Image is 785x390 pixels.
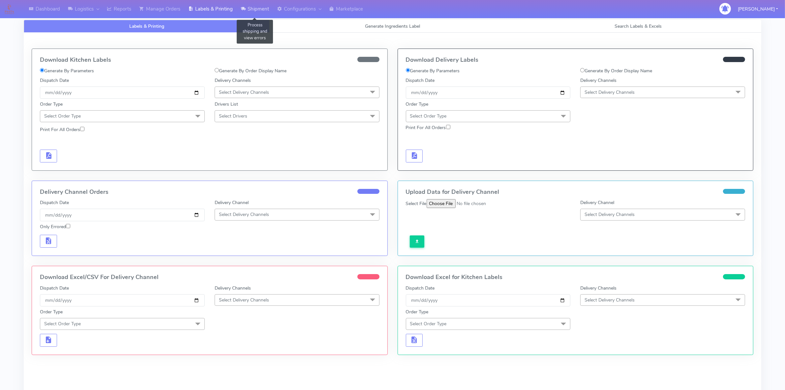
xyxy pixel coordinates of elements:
label: Delivery Channels [215,77,251,84]
input: Generate By Order Display Name [215,68,219,72]
label: Generate By Order Display Name [580,67,652,74]
label: Order Type [40,101,63,108]
input: Generate By Parameters [40,68,44,72]
label: Only Errored [40,223,70,230]
label: Select File [406,200,427,207]
span: Select Order Type [44,321,81,327]
span: Search Labels & Excels [615,23,662,29]
h4: Download Excel/CSV For Delivery Channel [40,274,379,281]
label: Drivers List [215,101,238,108]
span: Generate Ingredients Label [365,23,420,29]
h4: Download Delivery Labels [406,57,745,63]
span: Select Order Type [410,113,447,119]
span: Select Delivery Channels [219,211,269,218]
label: Print For All Orders [40,126,84,133]
h4: Download Kitchen Labels [40,57,379,63]
span: Select Delivery Channels [219,297,269,303]
input: Generate By Order Display Name [580,68,585,72]
span: Select Order Type [44,113,81,119]
label: Delivery Channel [580,199,614,206]
input: Print For All Orders [446,125,450,129]
span: Labels & Printing [129,23,164,29]
label: Dispatch Date [406,77,435,84]
label: Delivery Channels [215,285,251,292]
label: Order Type [406,308,429,315]
label: Generate By Parameters [406,67,460,74]
label: Dispatch Date [406,285,435,292]
label: Order Type [406,101,429,108]
span: Select Delivery Channels [585,89,635,95]
label: Dispatch Date [40,285,69,292]
h4: Download Excel for Kitchen Labels [406,274,745,281]
input: Generate By Parameters [406,68,410,72]
span: Select Drivers [219,113,247,119]
span: Select Delivery Channels [585,297,635,303]
label: Print For All Orders [406,124,450,131]
label: Dispatch Date [40,77,69,84]
label: Delivery Channels [580,77,617,84]
label: Dispatch Date [40,199,69,206]
h4: Delivery Channel Orders [40,189,379,195]
input: Print For All Orders [80,127,84,131]
label: Generate By Parameters [40,67,94,74]
button: [PERSON_NAME] [733,2,783,16]
label: Delivery Channel [215,199,249,206]
span: Select Delivery Channels [219,89,269,95]
input: Only Errored [66,224,70,228]
span: Select Order Type [410,321,447,327]
span: Select Delivery Channels [585,211,635,218]
ul: Tabs [24,20,761,33]
label: Delivery Channels [580,285,617,292]
h4: Upload Data for Delivery Channel [406,189,745,195]
label: Generate By Order Display Name [215,67,287,74]
label: Order Type [40,308,63,315]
